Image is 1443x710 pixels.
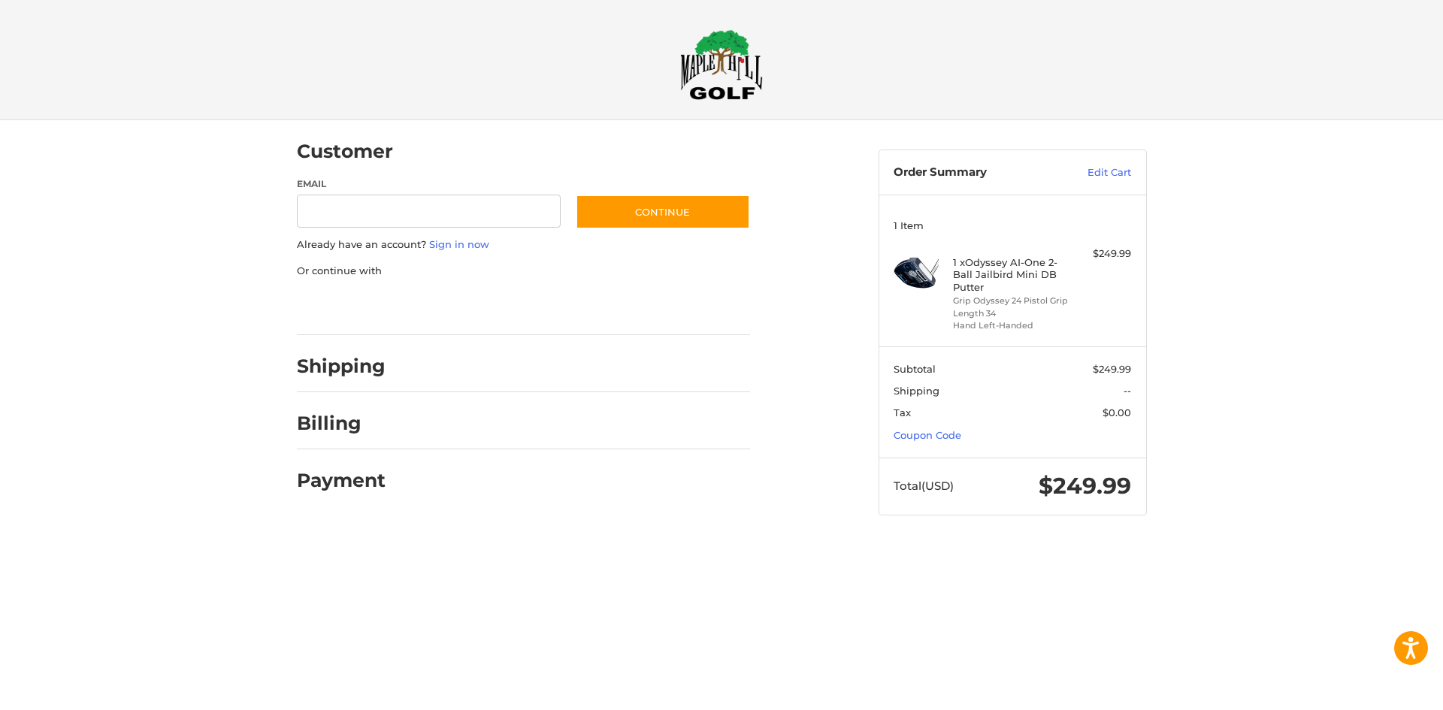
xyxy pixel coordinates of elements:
[297,412,385,435] h2: Billing
[953,319,1068,332] li: Hand Left-Handed
[1103,406,1131,418] span: $0.00
[894,363,936,375] span: Subtotal
[1039,472,1131,500] span: $249.99
[1124,385,1131,397] span: --
[297,264,750,279] p: Or continue with
[894,385,939,397] span: Shipping
[894,219,1131,231] h3: 1 Item
[680,29,763,100] img: Maple Hill Golf
[292,293,404,320] iframe: PayPal-paypal
[1093,363,1131,375] span: $249.99
[1072,246,1131,261] div: $249.99
[1055,165,1131,180] a: Edit Cart
[297,355,386,378] h2: Shipping
[953,295,1068,307] li: Grip Odyssey 24 Pistol Grip
[297,140,393,163] h2: Customer
[576,195,750,229] button: Continue
[419,293,532,320] iframe: PayPal-paylater
[894,165,1055,180] h3: Order Summary
[953,256,1068,293] h4: 1 x Odyssey AI-One 2-Ball Jailbird Mini DB Putter
[1319,669,1443,710] iframe: Google Customer Reviews
[894,406,911,418] span: Tax
[894,429,961,441] a: Coupon Code
[429,238,489,250] a: Sign in now
[953,307,1068,320] li: Length 34
[894,479,954,493] span: Total (USD)
[297,177,561,191] label: Email
[297,469,386,492] h2: Payment
[297,237,750,252] p: Already have an account?
[546,293,659,320] iframe: PayPal-venmo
